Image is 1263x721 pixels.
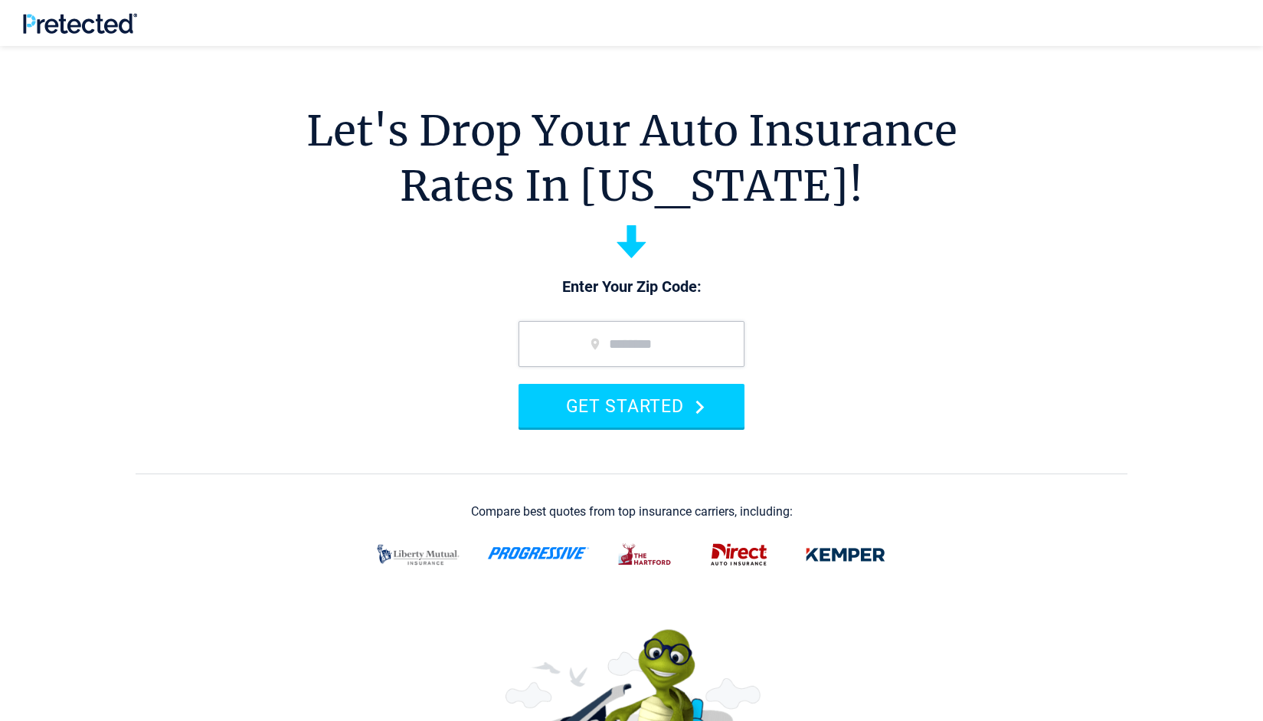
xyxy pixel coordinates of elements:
img: direct [702,535,777,575]
button: GET STARTED [519,384,744,428]
img: liberty [368,535,469,575]
img: thehartford [608,535,683,575]
p: Enter Your Zip Code: [503,277,760,298]
input: zip code [519,321,744,367]
img: Pretected Logo [23,13,137,34]
h1: Let's Drop Your Auto Insurance Rates In [US_STATE]! [306,103,957,214]
img: progressive [487,547,590,559]
div: Compare best quotes from top insurance carriers, including: [471,505,793,519]
img: kemper [795,535,896,575]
